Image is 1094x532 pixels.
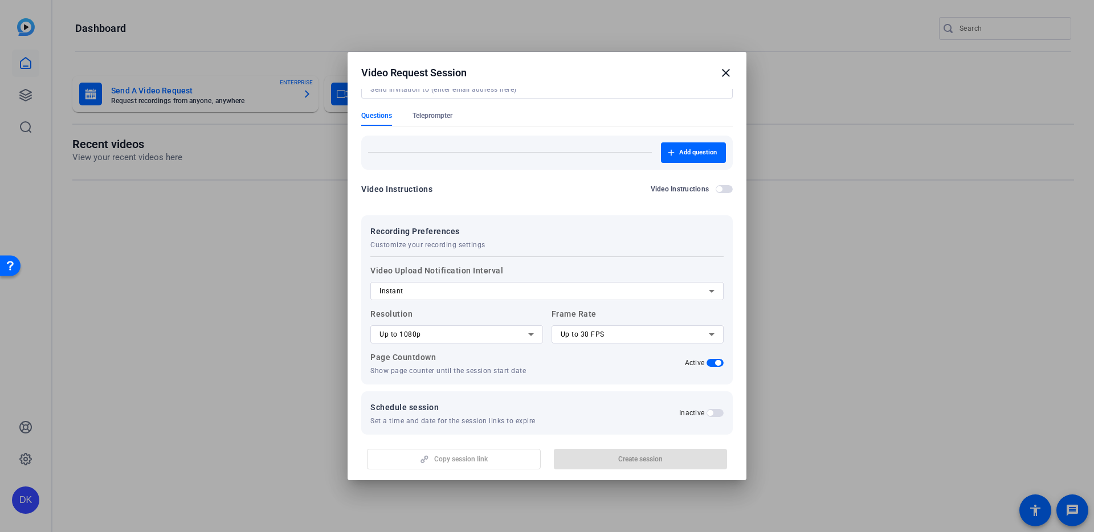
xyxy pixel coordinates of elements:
h2: Inactive [679,408,704,418]
label: Frame Rate [552,307,724,343]
mat-icon: close [719,66,733,80]
button: Add question [661,142,726,163]
div: Video Instructions [361,182,432,196]
span: Up to 30 FPS [561,330,605,338]
input: Send invitation to (enter email address here) [370,85,719,94]
span: Schedule session [370,400,536,414]
label: Resolution [370,307,543,343]
h2: Active [685,358,705,367]
span: Instant [379,287,403,295]
span: Teleprompter [413,111,452,120]
p: Page Countdown [370,350,543,364]
span: Customize your recording settings [370,240,485,249]
span: Add question [679,148,717,157]
label: Video Upload Notification Interval [370,264,724,300]
span: Questions [361,111,392,120]
p: Show page counter until the session start date [370,366,543,375]
span: Up to 1080p [379,330,421,338]
div: Video Request Session [361,66,733,80]
span: Set a time and date for the session links to expire [370,416,536,425]
h2: Video Instructions [651,185,709,194]
span: Recording Preferences [370,224,485,238]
